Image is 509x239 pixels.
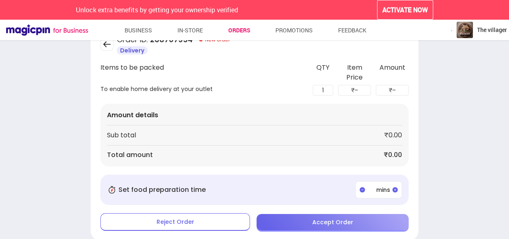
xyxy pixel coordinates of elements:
a: Promotions [275,23,313,38]
a: Orders [228,23,250,38]
div: Item Price [338,63,371,82]
div: ₹ – [376,85,409,96]
div: Reject Order [100,213,250,231]
span: The villager [477,26,507,34]
a: Feedback [338,23,366,38]
div: Sub total [107,130,136,140]
img: logo [457,22,473,38]
a: In-store [177,23,203,38]
span: ACTIVATE NOW [382,5,428,15]
img: 3vDNlVouIrNqd4WRVt8NzPra3G2z5HpawMmQFO_fjF974AsCLpY4psNqKW7PM6DumP8CNKjTmj_V_gvCuPHbp-zNuBGwSGNUx... [100,38,114,51]
div: ₹0.00 [384,150,402,160]
img: Magicpin [6,24,88,36]
span: Delivery [117,46,148,55]
p: Amount details [107,110,402,120]
p: mins [367,186,390,194]
div: ₹0.00 [384,130,402,140]
div: 1 [313,85,333,96]
div: Items to be packed [100,63,308,82]
div: Amount [376,63,409,82]
span: Unlock extra benefits by getting your ownership verified [76,5,238,14]
div: Total amount [107,150,153,160]
div: ₹ – [338,85,371,96]
div: QTY [313,63,333,82]
span: Accept Order [312,218,353,226]
p: Set food preparation time [118,185,206,195]
a: Business [125,23,152,38]
span: To enable home delivery at your outlet [100,85,213,93]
